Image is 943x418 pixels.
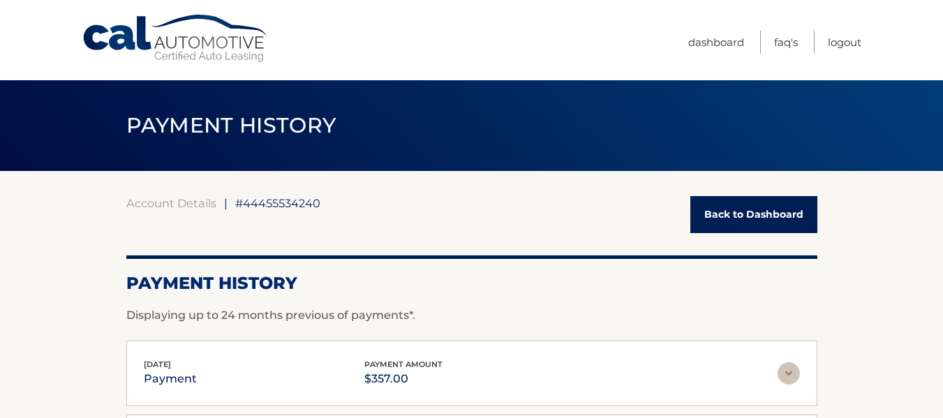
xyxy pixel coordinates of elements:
p: Displaying up to 24 months previous of payments*. [126,307,817,324]
a: Back to Dashboard [690,196,817,233]
span: payment amount [364,359,443,369]
a: Cal Automotive [82,14,270,64]
a: Dashboard [688,31,744,54]
span: [DATE] [144,359,171,369]
a: FAQ's [774,31,798,54]
span: PAYMENT HISTORY [126,112,336,138]
span: #44455534240 [235,196,320,210]
span: | [224,196,228,210]
img: accordion-rest.svg [778,362,800,385]
h2: Payment History [126,273,817,294]
a: Account Details [126,196,216,210]
a: Logout [828,31,861,54]
p: payment [144,369,197,389]
p: $357.00 [364,369,443,389]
